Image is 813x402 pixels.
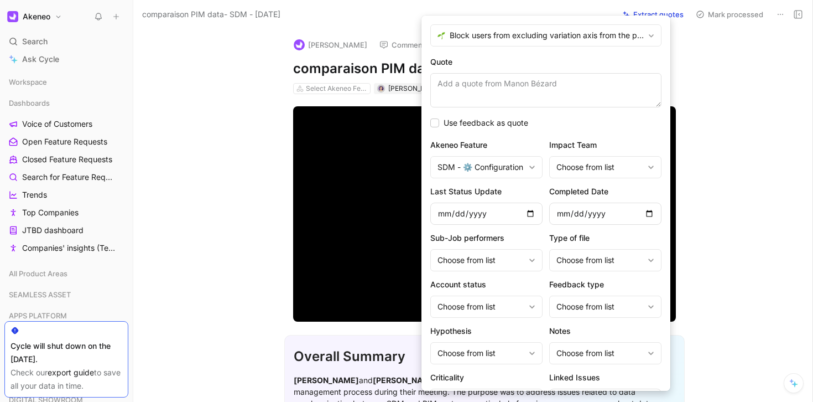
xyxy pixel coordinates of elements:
[549,371,661,384] h2: Linked Issues
[556,347,643,360] div: Choose from list
[437,254,524,267] div: Choose from list
[556,161,643,174] div: Choose from list
[549,278,661,291] h2: Feedback type
[549,203,661,225] input: Enter a Completed Date
[430,203,543,225] input: Enter a Last Status Update
[430,185,543,198] h2: Last Status Update
[430,55,661,69] label: Quote
[437,32,445,39] img: 🌱
[437,161,524,174] div: SDM - ⚙️ Configuration
[549,324,661,338] h2: Notes
[549,138,661,152] h2: Impact Team
[430,324,543,338] h2: Hypothesis
[430,278,543,291] h2: Account status
[437,347,524,360] div: Choose from list
[430,231,543,245] h2: Sub-Job performers
[549,185,661,198] h2: Completed Date
[556,254,643,267] div: Choose from list
[450,29,644,42] span: Block users from excluding variation axis from the projects,
[444,116,528,130] span: Use feedback as quote
[430,138,543,152] h2: Akeneo Feature
[437,300,524,313] div: Choose from list
[430,371,543,384] h2: Criticality
[556,300,643,313] div: Choose from list
[549,231,661,245] h2: Type of file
